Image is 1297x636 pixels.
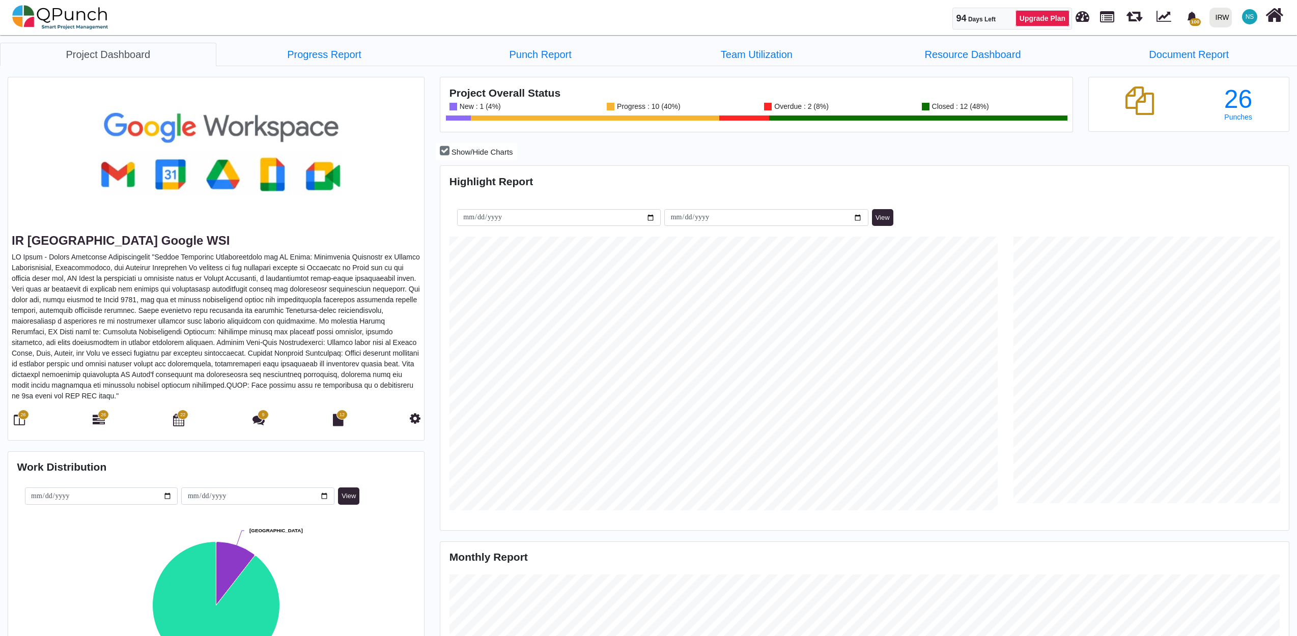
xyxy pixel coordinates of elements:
[865,43,1081,66] a: Resource Dashboard
[1216,9,1229,26] div: IRW
[872,209,893,226] button: View
[1190,18,1200,26] span: 100
[1151,1,1180,34] div: Dynamic Report
[436,143,517,161] button: Show/Hide Charts
[432,43,648,66] a: Punch Report
[410,412,420,424] i: Project Settings
[1100,7,1114,22] span: Projects
[929,103,989,110] div: Closed : 12 (48%)
[93,418,105,426] a: 26
[1076,6,1089,21] span: Dashboard
[20,412,25,419] span: 26
[452,148,513,156] span: Show/Hide Charts
[1126,5,1142,22] span: Releases
[101,412,106,419] span: 26
[1197,86,1280,121] a: 26 Punches
[1246,14,1254,20] span: NS
[252,414,265,426] i: Punch Discussion
[1224,113,1252,121] span: Punches
[180,412,185,419] span: 22
[338,487,359,505] button: View
[249,528,303,533] text: [GEOGRAPHIC_DATA]
[333,414,344,426] i: Document Library
[173,414,184,426] i: Calendar
[648,43,865,66] a: Team Utilization
[1183,8,1201,26] div: Notification
[614,103,681,110] div: Progress : 10 (40%)
[1187,12,1197,22] svg: bell fill
[449,551,1280,563] h4: Monthly Report
[457,103,501,110] div: New : 1 (4%)
[648,43,865,66] li: IR Sudan Google WSI
[12,234,230,247] a: IR [GEOGRAPHIC_DATA] Google WSI
[340,412,345,419] span: 12
[449,86,1064,99] h4: Project Overall Status
[93,414,105,426] i: Gantt
[17,460,415,473] h4: Work Distribution
[968,16,996,23] span: Days Left
[14,414,25,426] i: Board
[1236,1,1263,33] a: NS
[956,13,967,23] span: 94
[1016,10,1069,26] a: Upgrade Plan
[262,412,265,419] span: 9
[216,43,433,66] a: Progress Report
[772,103,829,110] div: Overdue : 2 (8%)
[12,2,108,33] img: qpunch-sp.fa6292f.png
[1081,43,1297,66] a: Document Report
[216,542,255,605] path: Kenya, 54%. Workload.
[1265,6,1283,25] i: Home
[12,252,420,401] p: LO Ipsum - Dolors Ametconse Adipiscingelit "Seddoe Temporinc Utlaboreetdolo mag AL Enima: Minimve...
[1205,1,1236,34] a: IRW
[449,175,1280,188] h4: Highlight Report
[1197,86,1280,112] div: 26
[1180,1,1205,33] a: bell fill100
[1242,9,1257,24] span: Nadeem Sheikh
